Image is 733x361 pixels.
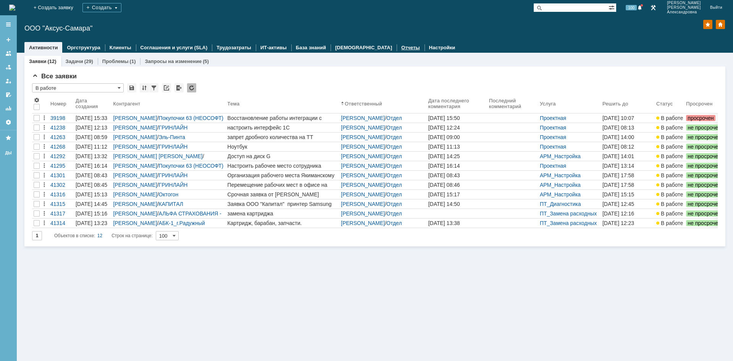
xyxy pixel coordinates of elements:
a: КАПИТАЛ [159,201,183,207]
a: В работе [655,171,685,180]
a: АРМ_Настройка [540,182,581,188]
span: просрочен [686,115,715,121]
div: Контрагент [113,101,142,107]
a: [DATE] 13:32 [74,152,112,161]
a: [DATE] 15:50 [427,113,488,123]
a: В работе [655,219,685,228]
div: [DATE] 12:24 [428,125,460,131]
a: Трудозатраты [216,45,251,50]
span: не просрочен [686,163,723,169]
span: В работе [656,163,683,169]
a: [DATE] 13:38 [427,219,488,228]
div: 41314 [50,220,73,226]
div: [DATE] 15:50 [428,115,460,121]
a: Заявки в моей ответственности [2,61,15,73]
a: Срочная заявка от [PERSON_NAME] Октогон [226,190,339,199]
a: В работе [655,161,685,170]
div: / [113,125,224,131]
img: logo [9,5,15,11]
a: ДЫ [2,147,15,159]
a: не просрочен [685,123,725,132]
div: 41238 [50,125,73,131]
div: Действия [41,134,47,140]
a: [PERSON_NAME] [113,220,157,226]
a: Настроить рабочее место сотрудника [226,161,339,170]
div: [DATE] 13:32 [76,153,107,159]
a: [DATE] 12:24 [427,123,488,132]
a: не просрочен [685,180,725,189]
th: Ответственный [339,96,427,113]
a: [DATE] 14:45 [74,199,112,209]
div: 41263 [50,134,73,140]
div: / [113,134,224,140]
a: просрочен [685,113,725,123]
span: В работе [656,210,683,217]
span: [DATE] 12:23 [602,220,634,226]
span: не просрочен [686,210,723,217]
div: 41317 [50,210,73,217]
div: Организация рабочего места Якиманскому С. [228,172,338,178]
a: 41317 [49,209,74,218]
a: ПТ_Диагностика [540,201,581,207]
div: Сортировка... [140,83,149,92]
a: не просрочен [685,209,725,218]
a: [DATE] 11:13 [427,142,488,151]
div: [DATE] 12:13 [76,125,107,131]
a: не просрочен [685,171,725,180]
a: В работе [655,113,685,123]
div: / [341,153,425,159]
div: Обновлять список [187,83,196,92]
span: [DATE] 08:13 [602,125,634,131]
a: [PERSON_NAME] [113,210,157,217]
span: В работе [656,220,683,226]
span: В работе [656,115,683,121]
div: Изменить домашнюю страницу [716,20,725,29]
a: [PERSON_NAME] [341,153,385,159]
a: [PERSON_NAME] [PERSON_NAME] [113,153,203,159]
div: [DATE] 16:14 [76,163,107,169]
div: / [341,134,425,140]
div: Решить до [602,101,629,107]
span: не просрочен [686,134,723,140]
a: [DATE] 15:17 [427,190,488,199]
div: / [341,163,425,169]
th: Тема [226,96,339,113]
div: [DATE] 14:50 [428,201,460,207]
a: Отчеты [401,45,420,50]
div: / [341,172,425,178]
span: В работе [656,182,683,188]
span: В работе [656,172,683,178]
a: [DATE] 08:45 [74,180,112,189]
a: [PERSON_NAME] [341,115,385,121]
a: [DATE] 17:58 [601,171,655,180]
div: Действия [41,153,47,159]
div: Дата последнего комментария [428,98,480,109]
a: не просрочен [685,161,725,170]
a: [DATE] 15:16 [74,209,112,218]
a: Заявка ООО "Капитал" принтер Samsung MultiXpress SCX-6545N от [DATE] [226,199,339,209]
a: [DATE] 12:45 [601,199,655,209]
div: [DATE] 16:14 [428,163,460,169]
th: Контрагент [112,96,226,113]
a: [DATE] 15:13 [74,190,112,199]
a: [PERSON_NAME] [341,210,385,217]
div: запрет дробного количества на ТТ [228,134,338,140]
div: / [113,172,224,178]
a: 41315 [49,199,74,209]
div: [DATE] 15:33 [76,115,107,121]
a: Проблемы [102,58,129,64]
div: 41268 [50,144,73,150]
span: [PERSON_NAME] [667,5,701,10]
a: [DATE] 08:12 [601,142,655,151]
a: Создать заявку [2,34,15,46]
div: [DATE] 15:17 [428,191,460,197]
th: Дата создания [74,96,112,113]
a: [DATE] 08:13 [601,123,655,132]
a: 41238 [49,123,74,132]
a: [DATE] 14:01 [601,152,655,161]
span: не просрочен [686,144,723,150]
div: Действия [41,115,47,121]
span: В работе [656,125,683,131]
a: Запросы на изменение [145,58,202,64]
a: ГРИНЛАЙН [159,182,188,188]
